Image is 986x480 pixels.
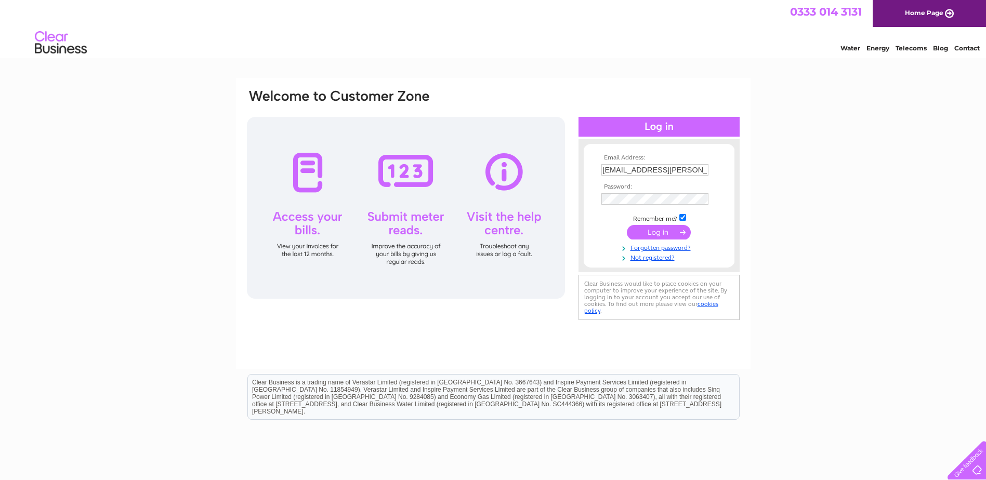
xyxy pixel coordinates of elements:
[627,225,691,239] input: Submit
[599,183,719,191] th: Password:
[933,44,948,52] a: Blog
[866,44,889,52] a: Energy
[34,27,87,59] img: logo.png
[584,300,718,314] a: cookies policy
[248,6,739,50] div: Clear Business is a trading name of Verastar Limited (registered in [GEOGRAPHIC_DATA] No. 3667643...
[599,212,719,223] td: Remember me?
[599,154,719,162] th: Email Address:
[579,275,740,320] div: Clear Business would like to place cookies on your computer to improve your experience of the sit...
[601,242,719,252] a: Forgotten password?
[840,44,860,52] a: Water
[954,44,980,52] a: Contact
[790,5,862,18] a: 0333 014 3131
[601,252,719,262] a: Not registered?
[896,44,927,52] a: Telecoms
